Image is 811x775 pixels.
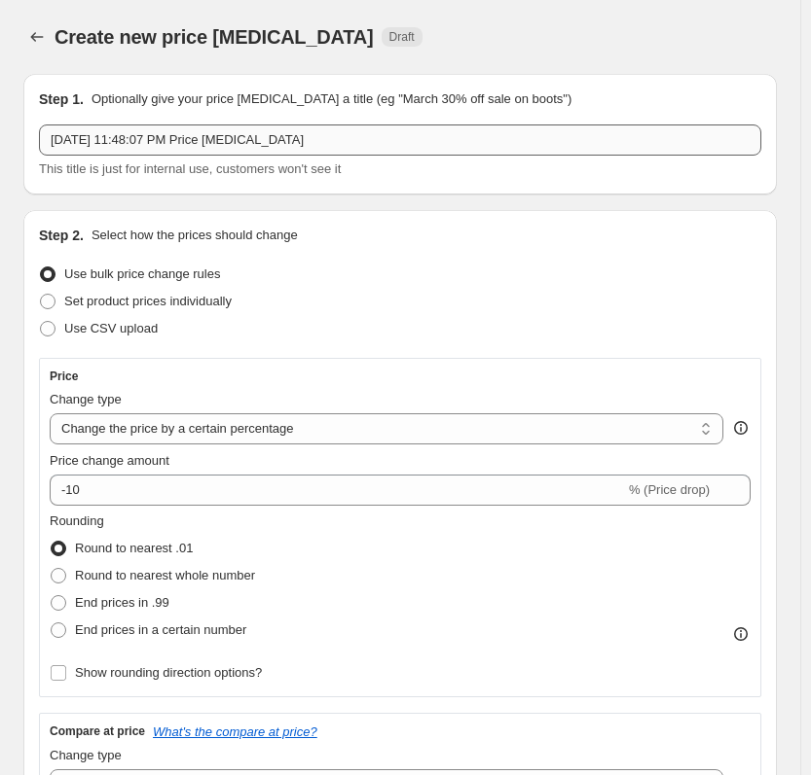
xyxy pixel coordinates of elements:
h2: Step 2. [39,226,84,245]
input: 30% off holiday sale [39,124,761,156]
h2: Step 1. [39,89,84,109]
span: Use CSV upload [64,321,158,335]
span: Show rounding direction options? [75,665,262,680]
h3: Price [50,369,78,384]
span: End prices in a certain number [75,622,246,637]
span: Set product prices individually [64,294,232,308]
button: What's the compare at price? [153,724,317,739]
span: This title is just for internal use, customers won't see it [39,161,341,176]
span: Round to nearest whole number [75,568,255,582]
span: Price change amount [50,453,169,468]
span: % (Price drop) [629,482,710,497]
p: Select how the prices should change [92,226,298,245]
span: Draft [389,29,415,45]
span: Round to nearest .01 [75,541,193,555]
span: Use bulk price change rules [64,266,220,281]
p: Optionally give your price [MEDICAL_DATA] a title (eg "March 30% off sale on boots") [92,89,571,109]
span: Rounding [50,513,104,528]
span: End prices in .99 [75,595,169,610]
span: Change type [50,392,122,406]
input: -15 [50,475,625,506]
button: Price change jobs [23,23,51,51]
h3: Compare at price [50,723,145,739]
span: Change type [50,748,122,762]
span: Create new price [MEDICAL_DATA] [55,26,374,48]
div: help [731,418,751,438]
